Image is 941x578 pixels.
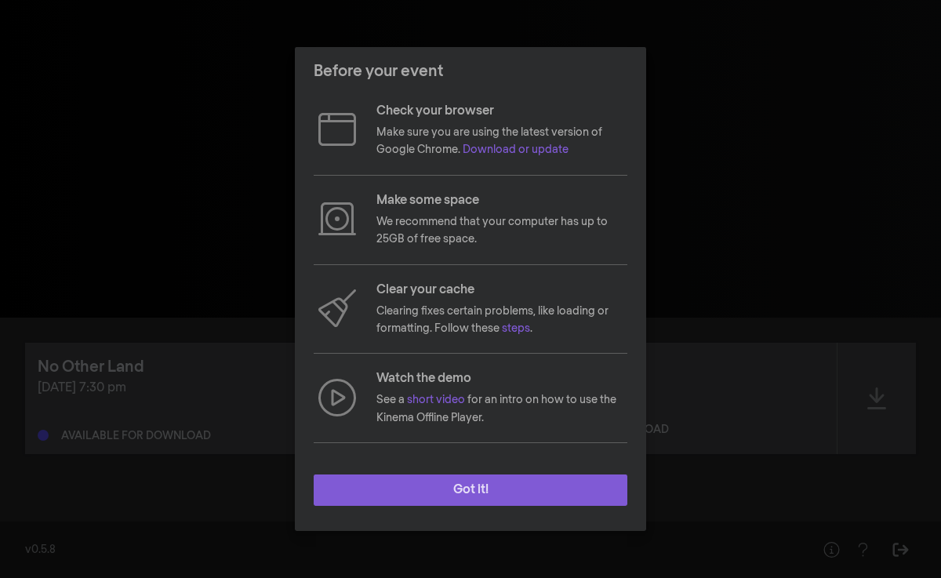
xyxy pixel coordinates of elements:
p: Watch the demo [376,369,627,388]
p: Make sure you are using the latest version of Google Chrome. [376,124,627,159]
p: Check your browser [376,102,627,121]
a: short video [407,394,465,405]
header: Before your event [295,47,646,96]
button: Got it! [314,474,627,506]
p: Request help [376,459,627,478]
a: Download or update [463,144,569,155]
p: Make some space [376,191,627,210]
p: We recommend that your computer has up to 25GB of free space. [376,213,627,249]
p: Clearing fixes certain problems, like loading or formatting. Follow these . [376,303,627,338]
p: Clear your cache [376,281,627,300]
a: steps [502,323,530,334]
p: See a for an intro on how to use the Kinema Offline Player. [376,391,627,427]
